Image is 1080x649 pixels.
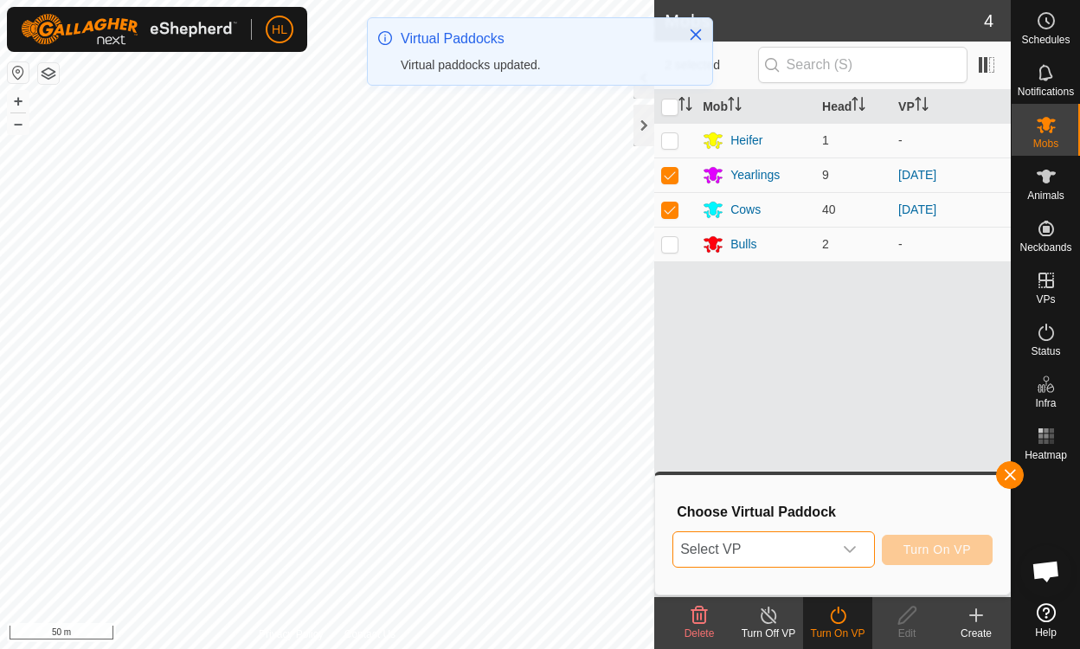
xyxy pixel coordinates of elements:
[685,627,715,639] span: Delete
[1036,294,1055,305] span: VPs
[38,63,59,84] button: Map Layers
[259,627,324,642] a: Privacy Policy
[1035,398,1056,408] span: Infra
[891,123,1011,157] td: -
[891,90,1011,124] th: VP
[734,626,803,641] div: Turn Off VP
[1018,87,1074,97] span: Notifications
[898,202,936,216] a: [DATE]
[872,626,942,641] div: Edit
[832,532,867,567] div: dropdown trigger
[915,100,929,113] p-sorticon: Activate to sort
[758,47,967,83] input: Search (S)
[730,235,756,254] div: Bulls
[1025,450,1067,460] span: Heatmap
[1027,190,1064,201] span: Animals
[984,8,993,34] span: 4
[673,532,832,567] span: Select VP
[8,62,29,83] button: Reset Map
[822,237,829,251] span: 2
[822,168,829,182] span: 9
[21,14,237,45] img: Gallagher Logo
[891,227,1011,261] td: -
[677,504,993,520] h3: Choose Virtual Paddock
[852,100,865,113] p-sorticon: Activate to sort
[1021,35,1070,45] span: Schedules
[401,29,671,49] div: Virtual Paddocks
[1033,138,1058,149] span: Mobs
[684,22,708,47] button: Close
[882,535,993,565] button: Turn On VP
[665,10,984,31] h2: Mobs
[898,168,936,182] a: [DATE]
[401,56,671,74] div: Virtual paddocks updated.
[730,166,780,184] div: Yearlings
[344,627,395,642] a: Contact Us
[942,626,1011,641] div: Create
[822,133,829,147] span: 1
[678,100,692,113] p-sorticon: Activate to sort
[903,543,971,556] span: Turn On VP
[1020,545,1072,597] div: Open chat
[815,90,891,124] th: Head
[803,626,872,641] div: Turn On VP
[1012,596,1080,645] a: Help
[8,91,29,112] button: +
[1035,627,1057,638] span: Help
[1019,242,1071,253] span: Neckbands
[696,90,815,124] th: Mob
[728,100,742,113] p-sorticon: Activate to sort
[822,202,836,216] span: 40
[730,201,761,219] div: Cows
[8,113,29,134] button: –
[1031,346,1060,357] span: Status
[730,132,762,150] div: Heifer
[272,21,287,39] span: HL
